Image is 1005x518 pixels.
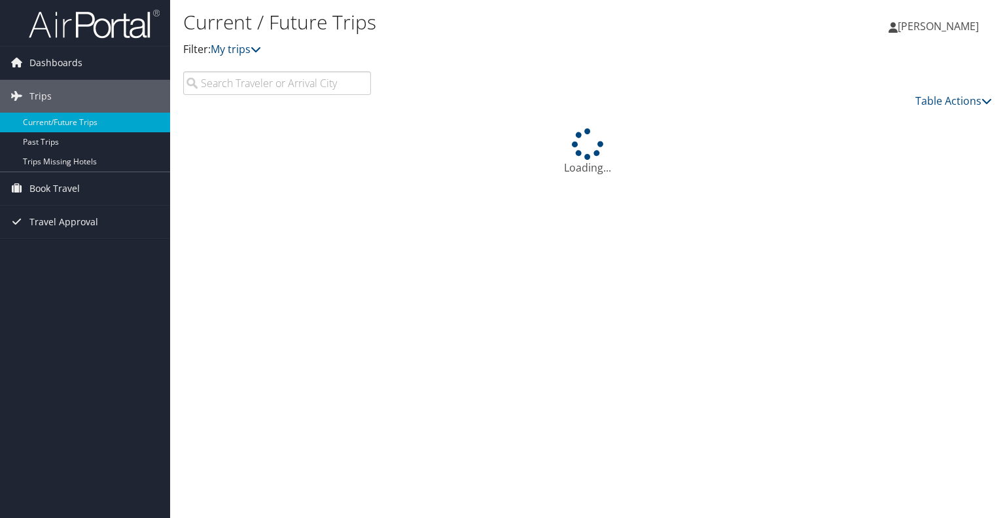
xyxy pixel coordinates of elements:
a: [PERSON_NAME] [889,7,992,46]
p: Filter: [183,41,722,58]
span: Trips [29,80,52,113]
span: Travel Approval [29,206,98,238]
span: [PERSON_NAME] [898,19,979,33]
span: Book Travel [29,172,80,205]
div: Loading... [183,128,992,176]
span: Dashboards [29,46,82,79]
a: Table Actions [915,94,992,108]
h1: Current / Future Trips [183,9,722,36]
input: Search Traveler or Arrival City [183,71,371,95]
a: My trips [211,42,261,56]
img: airportal-logo.png [29,9,160,39]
